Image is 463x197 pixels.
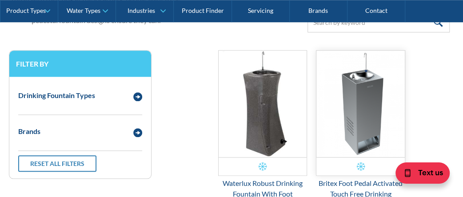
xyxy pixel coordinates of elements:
[128,7,155,15] div: Industries
[67,7,100,15] div: Water Types
[219,51,307,157] img: Waterlux Robust Drinking Fountain With Foot Activated Glass Filler
[6,7,46,15] div: Product Types
[18,90,95,101] div: Drinking Fountain Types
[18,155,96,172] a: Reset all filters
[16,59,144,68] h3: Filter by
[316,51,404,157] img: Britex Foot Pedal Activated Touch Free Drinking Fountain
[307,12,450,32] input: Search by keyword
[18,126,40,137] div: Brands
[374,153,463,197] iframe: podium webchat widget bubble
